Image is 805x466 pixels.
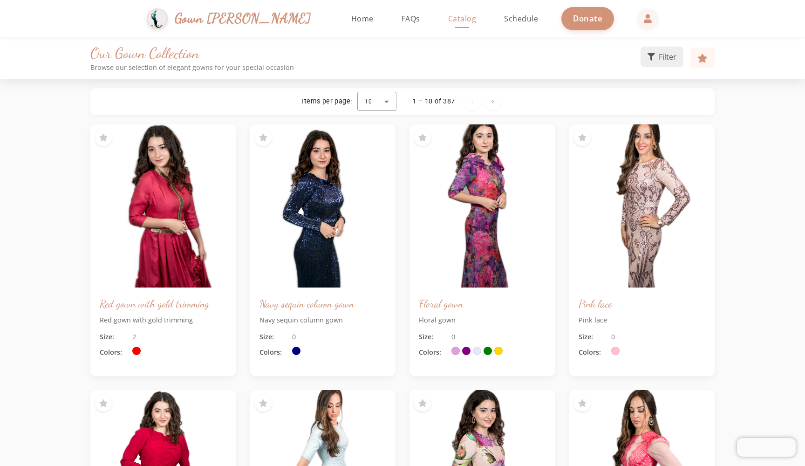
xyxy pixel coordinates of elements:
button: Next page [484,93,501,110]
img: Navy sequin column gown [250,124,396,288]
h3: Pink lace [579,297,706,310]
iframe: Chatra live chat [737,438,796,457]
span: Colors: [100,347,128,357]
span: FAQs [402,14,420,24]
p: Browse our selection of elegant gowns for your special occasion [90,63,641,71]
span: 0 [451,332,455,342]
span: Colors: [259,347,287,357]
h3: Floral gown [419,297,546,310]
span: Colors: [579,347,607,357]
span: Filter [659,51,676,62]
span: Size: [259,332,287,342]
img: Pink lace [569,124,715,288]
span: Size: [100,332,128,342]
span: Schedule [504,14,538,24]
img: Gown Gmach Logo [147,8,168,29]
span: Donate [573,13,602,24]
button: Filter [641,47,683,67]
span: Home [351,14,374,24]
div: Items per page: [302,97,352,106]
h1: Our Gown Collection [90,44,641,62]
img: Floral gown [409,124,555,288]
img: Red gown with gold trimming [90,124,236,288]
span: 0 [611,332,615,342]
span: Gown [PERSON_NAME] [175,8,311,28]
span: 2 [132,332,136,342]
h3: Red gown with gold trimming [100,297,227,310]
span: Colors: [419,347,447,357]
span: Size: [419,332,447,342]
p: Navy sequin column gown [259,315,387,325]
button: Previous page [464,93,481,110]
p: Red gown with gold trimming [100,315,227,325]
p: Floral gown [419,315,546,325]
h3: Navy sequin column gown [259,297,387,310]
span: Size: [579,332,607,342]
span: Catalog [448,14,477,24]
a: Gown [PERSON_NAME] [147,6,321,32]
span: 0 [292,332,296,342]
a: Donate [561,7,614,30]
div: 1 – 10 of 387 [412,97,455,106]
p: Pink lace [579,315,706,325]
